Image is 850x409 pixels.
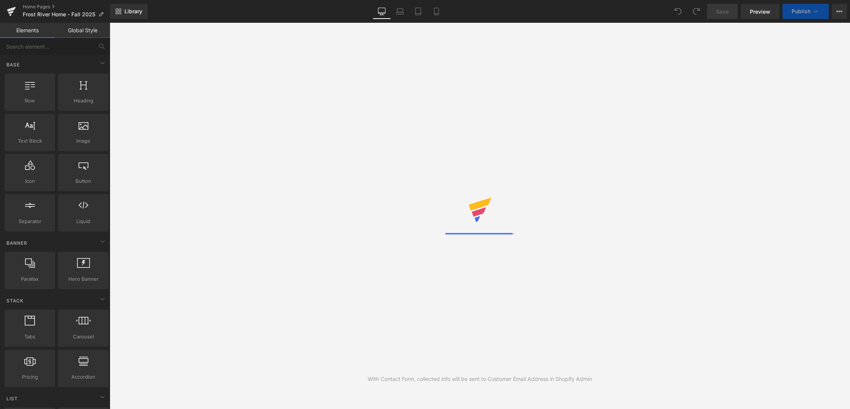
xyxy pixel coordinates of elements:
[427,4,445,19] a: Mobile
[7,97,53,105] span: Row
[60,373,106,381] span: Accordion
[60,137,106,145] span: Image
[792,8,811,14] span: Publish
[671,4,686,19] button: Undo
[60,217,106,225] span: Liquid
[741,4,779,19] a: Preview
[373,4,391,19] a: Desktop
[7,333,53,341] span: Tabs
[23,11,95,17] span: Frost River Home - Fall 2025
[750,8,770,16] span: Preview
[124,8,142,15] span: Library
[23,4,110,10] a: Home Pages
[6,61,20,68] span: Base
[6,297,24,304] span: Stack
[391,4,409,19] a: Laptop
[7,137,53,145] span: Text Block
[368,375,592,383] div: With Contact Form, collected info will be sent to Customer Email Address in Shopify Admin
[7,177,53,185] span: Icon
[55,23,110,38] a: Global Style
[832,4,847,19] button: More
[60,275,106,283] span: Hero Banner
[7,373,53,381] span: Pricing
[409,4,427,19] a: Tablet
[60,177,106,185] span: Button
[6,395,19,402] span: List
[60,333,106,341] span: Carousel
[716,8,729,16] span: Save
[782,4,829,19] button: Publish
[110,4,148,19] a: New Library
[6,239,28,247] span: Banner
[7,275,53,283] span: Parallax
[60,97,106,105] span: Heading
[7,217,53,225] span: Separator
[689,4,704,19] button: Redo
